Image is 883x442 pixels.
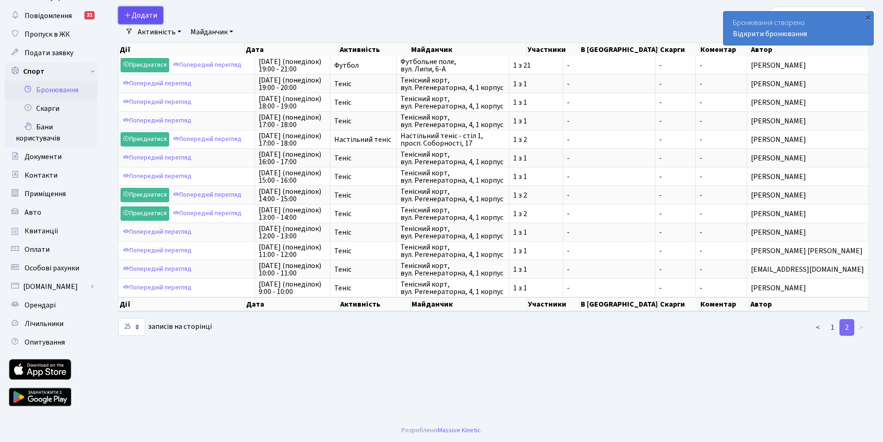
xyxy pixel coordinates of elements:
[513,266,559,273] span: 1 з 1
[334,229,393,236] span: Теніс
[580,297,659,311] th: В [GEOGRAPHIC_DATA]
[119,43,245,56] th: Дії
[810,319,826,336] a: <
[5,333,97,352] a: Опитування
[751,99,865,106] span: [PERSON_NAME]
[751,284,865,292] span: [PERSON_NAME]
[410,43,527,56] th: Майданчик
[733,29,807,39] a: Відкрити бронювання
[334,136,393,143] span: Настільний теніс
[259,281,326,295] span: [DATE] (понеділок) 9:00 - 10:00
[567,266,651,273] span: -
[567,62,651,69] span: -
[400,95,505,110] span: Тенісний корт, вул. Регенераторна, 4, 1 корпус
[513,210,559,218] span: 1 з 2
[334,99,393,106] span: Теніс
[513,173,559,180] span: 1 з 1
[25,48,73,58] span: Подати заявку
[750,43,869,56] th: Автор
[513,62,559,69] span: 1 з 21
[259,243,326,258] span: [DATE] (понеділок) 11:00 - 12:00
[25,170,57,180] span: Контакти
[699,209,702,219] span: -
[567,192,651,199] span: -
[513,154,559,162] span: 1 з 1
[659,229,692,236] span: -
[5,81,97,99] a: Бронювання
[25,29,70,39] span: Пропуск в ЖК
[411,297,527,311] th: Майданчик
[438,425,481,435] a: Massive Kinetic
[659,43,699,56] th: Скарги
[400,188,505,203] span: Тенісний корт, вул. Регенераторна, 4, 1 корпус
[187,24,237,40] a: Майданчик
[118,6,163,24] button: Додати
[659,192,692,199] span: -
[171,132,244,147] a: Попередній перегляд
[259,225,326,240] span: [DATE] (понеділок) 12:00 - 13:00
[699,283,702,293] span: -
[121,114,194,128] a: Попередній перегляд
[659,62,692,69] span: -
[121,281,194,295] a: Попередній перегляд
[25,207,41,218] span: Авто
[5,62,97,81] a: Спорт
[5,277,97,296] a: [DOMAIN_NAME]
[259,58,326,73] span: [DATE] (понеділок) 19:00 - 21:00
[751,117,865,125] span: [PERSON_NAME]
[513,284,559,292] span: 1 з 1
[5,203,97,222] a: Авто
[334,154,393,162] span: Теніс
[659,210,692,218] span: -
[25,226,58,236] span: Квитанції
[121,95,194,109] a: Попередній перегляд
[119,297,245,311] th: Дії
[699,60,702,70] span: -
[699,264,702,275] span: -
[5,147,97,166] a: Документи
[699,246,702,256] span: -
[25,300,56,310] span: Орендарі
[751,192,865,199] span: [PERSON_NAME]
[400,281,505,295] span: Тенісний корт, вул. Регенераторна, 4, 1 корпус
[334,80,393,88] span: Теніс
[699,297,750,311] th: Коментар
[567,210,651,218] span: -
[513,117,559,125] span: 1 з 1
[121,262,194,276] a: Попередній перегляд
[400,169,505,184] span: Тенісний корт, вул. Регенераторна, 4, 1 корпус
[334,266,393,273] span: Теніс
[171,206,244,221] a: Попередній перегляд
[567,80,651,88] span: -
[25,263,79,273] span: Особові рахунки
[400,225,505,240] span: Тенісний корт, вул. Регенераторна, 4, 1 корпус
[400,262,505,277] span: Тенісний корт, вул. Регенераторна, 4, 1 корпус
[25,337,65,347] span: Опитування
[513,247,559,255] span: 1 з 1
[400,206,505,221] span: Тенісний корт, вул. Регенераторна, 4, 1 корпус
[5,118,97,147] a: Бани користувачів
[513,192,559,199] span: 1 з 2
[334,284,393,292] span: Теніс
[751,80,865,88] span: [PERSON_NAME]
[724,12,873,45] div: Бронювання створено
[121,58,169,72] a: Приєднатися
[259,169,326,184] span: [DATE] (понеділок) 15:00 - 16:00
[567,99,651,106] span: -
[769,6,869,24] input: Пошук...
[84,11,95,19] div: 31
[751,136,865,143] span: [PERSON_NAME]
[134,24,185,40] a: Активність
[245,297,339,311] th: Дата
[121,243,194,258] a: Попередній перегляд
[400,132,505,147] span: Настільний теніс - стіл 1, просп. Соборності, 17
[259,114,326,128] span: [DATE] (понеділок) 17:00 - 18:00
[751,210,865,218] span: [PERSON_NAME]
[567,154,651,162] span: -
[334,117,393,125] span: Теніс
[25,152,62,162] span: Документи
[527,43,580,56] th: Участники
[5,44,97,62] a: Подати заявку
[825,319,840,336] a: 1
[659,297,699,311] th: Скарги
